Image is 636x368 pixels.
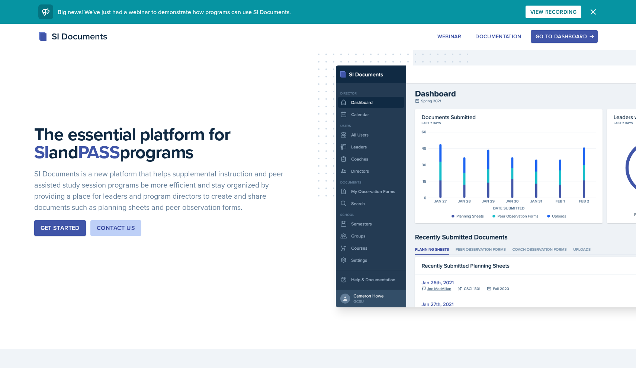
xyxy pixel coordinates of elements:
[470,30,526,43] button: Documentation
[530,9,576,15] div: View Recording
[34,220,86,236] button: Get Started
[526,6,581,18] button: View Recording
[475,33,521,39] div: Documentation
[58,8,291,16] span: Big news! We've just had a webinar to demonstrate how programs can use SI Documents.
[38,30,107,43] div: SI Documents
[536,33,593,39] div: Go to Dashboard
[437,33,461,39] div: Webinar
[41,224,80,233] div: Get Started
[97,224,135,233] div: Contact Us
[90,220,141,236] button: Contact Us
[433,30,466,43] button: Webinar
[531,30,598,43] button: Go to Dashboard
